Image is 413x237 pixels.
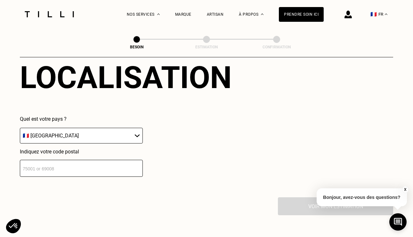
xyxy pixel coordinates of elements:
img: Menu déroulant à propos [261,13,263,15]
button: X [402,186,408,193]
p: Quel est votre pays ? [20,116,143,122]
div: Localisation [20,60,232,95]
a: Marque [175,12,191,17]
div: Confirmation [245,45,309,49]
input: 75001 or 69008 [20,160,143,177]
div: Estimation [174,45,239,49]
a: Prendre soin ici [279,7,324,22]
img: Menu déroulant [157,13,160,15]
img: Logo du service de couturière Tilli [22,11,76,17]
img: menu déroulant [385,13,387,15]
img: icône connexion [344,11,352,18]
div: Besoin [105,45,169,49]
p: Indiquez votre code postal [20,149,143,155]
a: Artisan [207,12,224,17]
span: 🇫🇷 [370,11,377,17]
p: Bonjour, avez-vous des questions? [317,188,407,206]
